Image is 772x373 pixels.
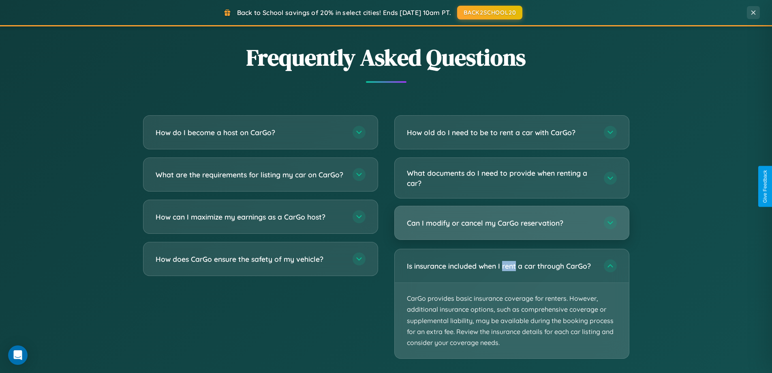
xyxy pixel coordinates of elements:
[8,345,28,365] div: Open Intercom Messenger
[395,283,629,358] p: CarGo provides basic insurance coverage for renters. However, additional insurance options, such ...
[407,218,596,228] h3: Can I modify or cancel my CarGo reservation?
[156,127,344,138] h3: How do I become a host on CarGo?
[457,6,522,19] button: BACK2SCHOOL20
[407,261,596,271] h3: Is insurance included when I rent a car through CarGo?
[156,212,344,222] h3: How can I maximize my earnings as a CarGo host?
[156,254,344,264] h3: How does CarGo ensure the safety of my vehicle?
[407,168,596,188] h3: What documents do I need to provide when renting a car?
[156,170,344,180] h3: What are the requirements for listing my car on CarGo?
[407,127,596,138] h3: How old do I need to be to rent a car with CarGo?
[143,42,629,73] h2: Frequently Asked Questions
[237,9,451,17] span: Back to School savings of 20% in select cities! Ends [DATE] 10am PT.
[762,170,768,203] div: Give Feedback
